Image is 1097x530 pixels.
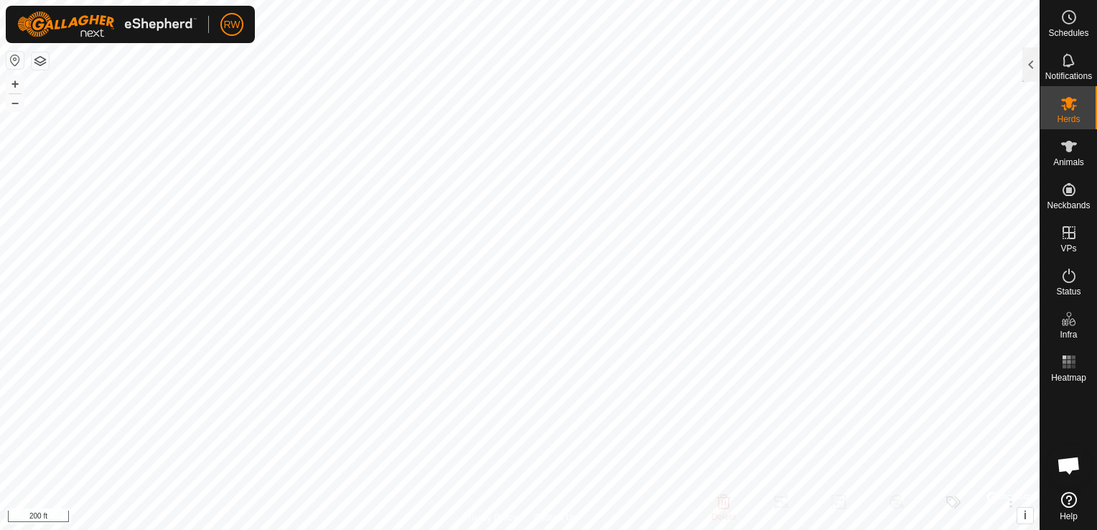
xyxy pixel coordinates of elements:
span: VPs [1060,244,1076,253]
span: i [1024,509,1027,521]
button: + [6,75,24,93]
button: – [6,94,24,111]
span: Neckbands [1047,201,1090,210]
span: Notifications [1045,72,1092,80]
button: i [1017,508,1033,524]
button: Reset Map [6,52,24,69]
a: Privacy Policy [463,511,517,524]
div: Open chat [1047,444,1091,487]
span: Status [1056,287,1080,296]
span: Infra [1060,330,1077,339]
span: Help [1060,512,1078,521]
span: Heatmap [1051,373,1086,382]
button: Map Layers [32,52,49,70]
a: Contact Us [534,511,576,524]
span: Schedules [1048,29,1088,37]
span: Herds [1057,115,1080,124]
span: RW [223,17,240,32]
img: Gallagher Logo [17,11,197,37]
a: Help [1040,486,1097,526]
span: Animals [1053,158,1084,167]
